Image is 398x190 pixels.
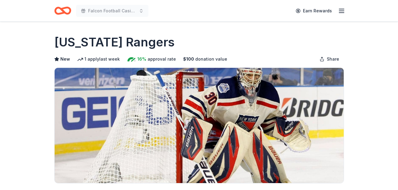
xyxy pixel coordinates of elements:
[55,68,344,183] img: Image for New York Rangers
[76,5,148,17] button: Falcon Football Casino Night
[88,7,136,14] span: Falcon Football Casino Night
[315,53,344,65] button: Share
[195,55,227,63] span: donation value
[148,55,176,63] span: approval rate
[327,55,339,63] span: Share
[137,55,146,63] span: 16%
[77,55,120,63] div: 1 apply last week
[183,55,194,63] span: $ 100
[60,55,70,63] span: New
[54,4,71,18] a: Home
[292,5,336,16] a: Earn Rewards
[54,34,175,51] h1: [US_STATE] Rangers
